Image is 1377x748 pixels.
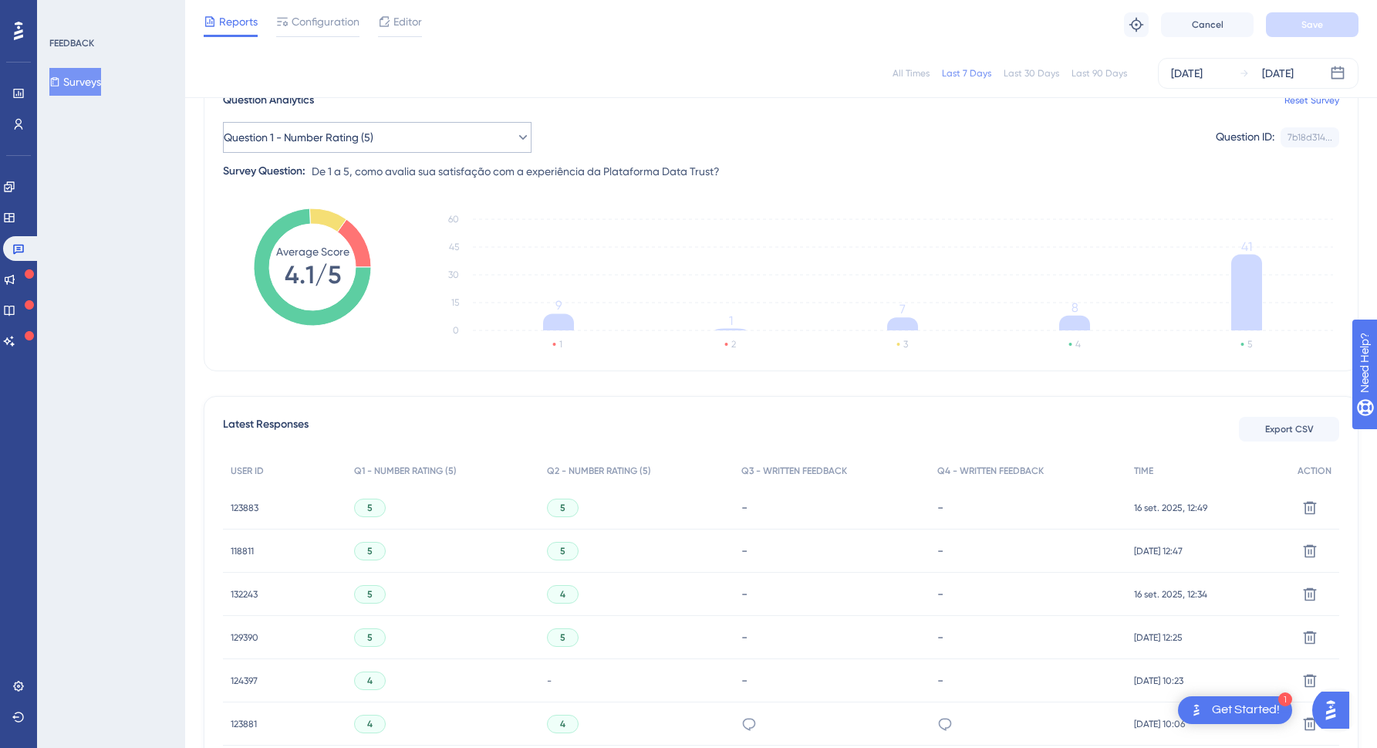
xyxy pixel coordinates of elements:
[1241,239,1252,254] tspan: 41
[1266,12,1358,37] button: Save
[1075,339,1081,350] text: 4
[1004,67,1059,80] div: Last 30 Days
[367,588,373,601] span: 5
[560,631,565,644] span: 5
[547,465,651,477] span: Q2 - NUMBER RATING (5)
[560,718,565,730] span: 4
[49,68,101,96] button: Surveys
[1265,423,1314,435] span: Export CSV
[1161,12,1254,37] button: Cancel
[1278,692,1292,706] div: 1
[937,673,1119,688] div: -
[1298,465,1331,477] span: ACTION
[393,12,422,31] span: Editor
[367,675,373,687] span: 4
[231,588,258,601] span: 132243
[1171,64,1203,83] div: [DATE]
[1134,718,1185,730] span: [DATE] 10:06
[451,297,459,308] tspan: 15
[312,162,720,181] span: De 1 a 5, como avalia sua satisfação com a experiência da Plataforma Data Trust?
[276,245,349,258] tspan: Average Score
[367,631,373,644] span: 5
[231,631,258,644] span: 129390
[231,502,258,514] span: 123883
[560,545,565,557] span: 5
[741,673,922,688] div: -
[560,502,565,514] span: 5
[224,128,373,147] span: Question 1 - Number Rating (5)
[367,545,373,557] span: 5
[741,500,922,515] div: -
[547,675,552,687] span: -
[1239,417,1339,442] button: Export CSV
[741,465,847,477] span: Q3 - WRITTEN FEEDBACK
[1134,675,1183,687] span: [DATE] 10:23
[448,269,459,280] tspan: 30
[223,122,532,153] button: Question 1 - Number Rating (5)
[559,339,562,350] text: 1
[555,298,562,313] tspan: 9
[367,718,373,730] span: 4
[1216,127,1274,147] div: Question ID:
[942,67,991,80] div: Last 7 Days
[937,543,1119,558] div: -
[1072,300,1078,315] tspan: 8
[448,214,459,225] tspan: 60
[741,630,922,645] div: -
[893,67,930,80] div: All Times
[1212,702,1280,719] div: Get Started!
[292,12,359,31] span: Configuration
[560,588,565,601] span: 4
[1284,94,1339,107] a: Reset Survey
[731,339,736,350] text: 2
[1134,588,1207,601] span: 16 set. 2025, 12:34
[1288,131,1332,144] div: 7b18d314...
[741,543,922,558] div: -
[36,4,96,22] span: Need Help?
[1192,19,1223,31] span: Cancel
[219,12,258,31] span: Reports
[1134,502,1207,514] span: 16 set. 2025, 12:49
[1134,465,1153,477] span: TIME
[1072,67,1127,80] div: Last 90 Days
[1178,696,1292,724] div: Open Get Started! checklist, remaining modules: 1
[899,302,906,316] tspan: 7
[937,500,1119,515] div: -
[223,162,305,181] div: Survey Question:
[231,465,264,477] span: USER ID
[741,587,922,601] div: -
[231,718,257,730] span: 123881
[1301,19,1323,31] span: Save
[1312,687,1358,733] iframe: UserGuiding AI Assistant Launcher
[449,242,459,252] tspan: 45
[937,465,1044,477] span: Q4 - WRITTEN FEEDBACK
[231,545,254,557] span: 118811
[285,260,341,289] tspan: 4.1/5
[453,325,459,336] tspan: 0
[937,587,1119,601] div: -
[729,313,733,328] tspan: 1
[1262,64,1294,83] div: [DATE]
[1134,545,1183,557] span: [DATE] 12:47
[937,630,1119,645] div: -
[354,465,457,477] span: Q1 - NUMBER RATING (5)
[367,502,373,514] span: 5
[223,415,309,443] span: Latest Responses
[223,91,314,110] span: Question Analytics
[49,37,94,49] div: FEEDBACK
[1134,631,1183,644] span: [DATE] 12:25
[1187,701,1206,719] img: launcher-image-alternative-text
[1247,339,1252,350] text: 5
[903,339,908,350] text: 3
[231,675,258,687] span: 124397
